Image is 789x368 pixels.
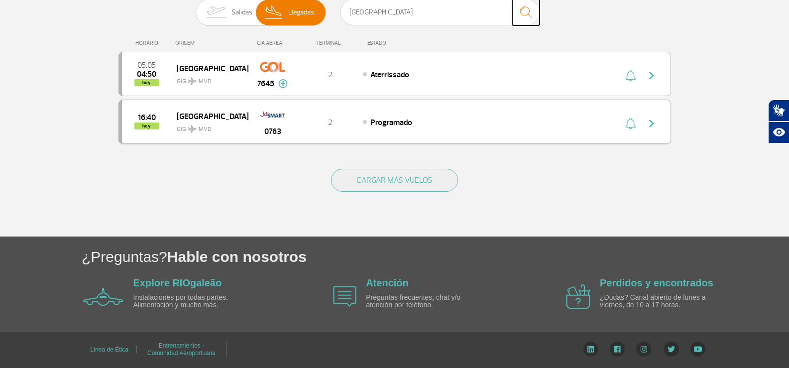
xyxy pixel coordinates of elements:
span: 2025-09-29 05:05:00 [137,62,156,69]
span: GIG [177,72,240,86]
img: Facebook [610,342,625,357]
span: hoy [134,123,159,129]
span: Programado [370,118,412,127]
span: MVD [199,77,212,86]
img: sino-painel-voo.svg [625,118,636,129]
span: hoy [134,79,159,86]
span: Hable con nosotros [167,248,307,265]
img: YouTube [690,342,705,357]
span: 2 [328,70,333,80]
a: Entrenamientos - Comunidad Aeroportuaria [147,339,216,360]
span: [GEOGRAPHIC_DATA] [177,110,240,123]
button: CARGAR MÁS VUELOS [331,169,458,192]
div: ORIGEM [175,40,248,46]
button: Abrir tradutor de língua de sinais. [768,100,789,122]
span: MVD [199,125,212,134]
a: Atención [366,277,409,288]
span: 2025-09-29 04:50:55 [137,71,156,78]
span: 0763 [264,125,281,137]
span: 2 [328,118,333,127]
p: ¿Dudas? Canal abierto de lunes a viernes, de 10 a 17 horas. [600,294,714,309]
div: TERMINAL [298,40,362,46]
img: airplane icon [83,288,123,306]
img: seta-direita-painel-voo.svg [646,70,658,82]
span: Aterrissado [370,70,409,80]
p: Instalaciones por todas partes. Alimentación y mucho más. [133,294,248,309]
span: GIG [177,120,240,134]
div: Plugin de acessibilidade da Hand Talk. [768,100,789,143]
div: ESTADO [362,40,444,46]
span: 2025-09-29 16:40:00 [138,114,156,121]
div: HORÁRIO [121,40,176,46]
img: destiny_airplane.svg [188,125,197,133]
span: 7645 [257,78,274,90]
a: Perdidos y encontrados [600,277,713,288]
img: Instagram [636,342,652,357]
span: [GEOGRAPHIC_DATA] [177,62,240,75]
img: Twitter [664,342,679,357]
img: mais-info-painel-voo.svg [278,79,288,88]
img: seta-direita-painel-voo.svg [646,118,658,129]
img: sino-painel-voo.svg [625,70,636,82]
img: airplane icon [333,286,356,307]
img: destiny_airplane.svg [188,77,197,85]
p: Preguntas frecuentes, chat y/o atención por teléfono. [366,294,480,309]
div: CIA AÉREA [248,40,298,46]
img: LinkedIn [583,342,598,357]
a: Línea de Ética [90,343,128,357]
h1: ¿Preguntas? [82,246,789,267]
button: Abrir recursos assistivos. [768,122,789,143]
a: Explore RIOgaleão [133,277,222,288]
img: airplane icon [566,284,590,309]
